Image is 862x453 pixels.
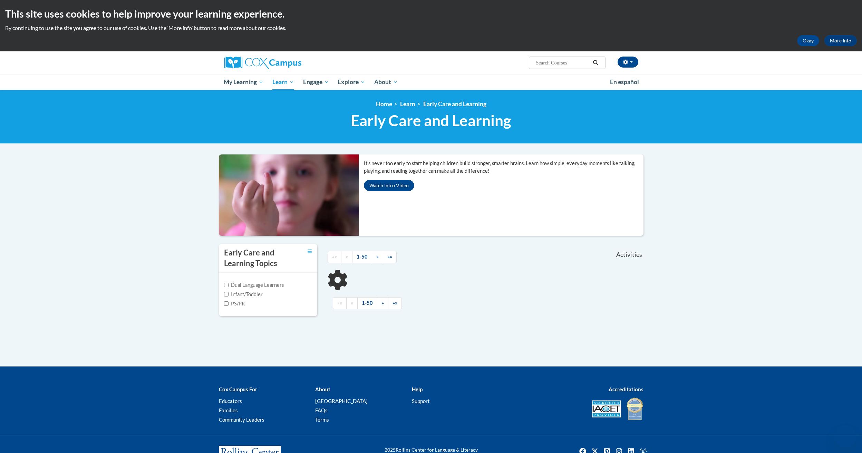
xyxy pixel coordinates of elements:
label: PS/PK [224,300,245,308]
a: 1-50 [357,297,377,309]
span: « [346,254,348,260]
span: About [374,78,398,86]
a: Explore [333,74,370,90]
a: Support [412,398,430,404]
a: Terms [315,416,329,423]
a: Begining [328,251,341,263]
button: Search [590,59,601,67]
span: Explore [338,78,365,86]
span: Engage [303,78,329,86]
a: Previous [341,251,352,263]
a: Learn [400,100,415,108]
span: «« [332,254,337,260]
a: More Info [824,35,857,46]
p: By continuing to use the site you agree to our use of cookies. Use the ‘More info’ button to read... [5,24,857,32]
img: IDA® Accredited [626,397,643,421]
div: Main menu [214,74,649,90]
a: My Learning [220,74,268,90]
b: Cox Campus For [219,386,257,392]
input: Checkbox for Options [224,283,229,287]
a: Cox Campus [224,57,355,69]
a: Community Leaders [219,416,264,423]
a: About [370,74,402,90]
label: Infant/Toddler [224,291,263,298]
iframe: Button to launch messaging window [834,425,856,447]
span: « [351,300,353,306]
span: My Learning [224,78,263,86]
a: [GEOGRAPHIC_DATA] [315,398,368,404]
button: Okay [797,35,819,46]
span: » [376,254,379,260]
a: En español [606,75,643,89]
a: Learn [268,74,299,90]
span: En español [610,78,639,85]
span: »» [393,300,397,306]
a: Toggle collapse [308,248,312,255]
a: Early Care and Learning [423,100,486,108]
a: Next [377,297,388,309]
a: Educators [219,398,242,404]
a: FAQs [315,407,328,413]
label: Dual Language Learners [224,281,284,289]
a: Home [376,100,392,108]
a: Next [372,251,383,263]
img: Accredited IACET® Provider [592,400,621,417]
a: Families [219,407,238,413]
span: Early Care and Learning [351,111,511,130]
a: Engage [299,74,333,90]
input: Search Courses [535,59,590,67]
input: Checkbox for Options [224,292,229,296]
h3: Early Care and Learning Topics [224,248,290,269]
b: Accreditations [609,386,643,392]
span: «« [337,300,342,306]
span: Activities [616,251,642,259]
b: About [315,386,330,392]
span: »» [387,254,392,260]
button: Account Settings [618,57,638,68]
a: Begining [333,297,347,309]
a: 1-50 [352,251,372,263]
h2: This site uses cookies to help improve your learning experience. [5,7,857,21]
b: Help [412,386,423,392]
a: End [383,251,397,263]
input: Checkbox for Options [224,301,229,306]
button: Watch Intro Video [364,180,414,191]
a: End [388,297,402,309]
span: 2025 [385,447,396,453]
p: It’s never too early to start helping children build stronger, smarter brains. Learn how simple, ... [364,160,643,175]
span: » [381,300,384,306]
a: Previous [346,297,358,309]
img: Cox Campus [224,57,301,69]
span: Learn [272,78,294,86]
